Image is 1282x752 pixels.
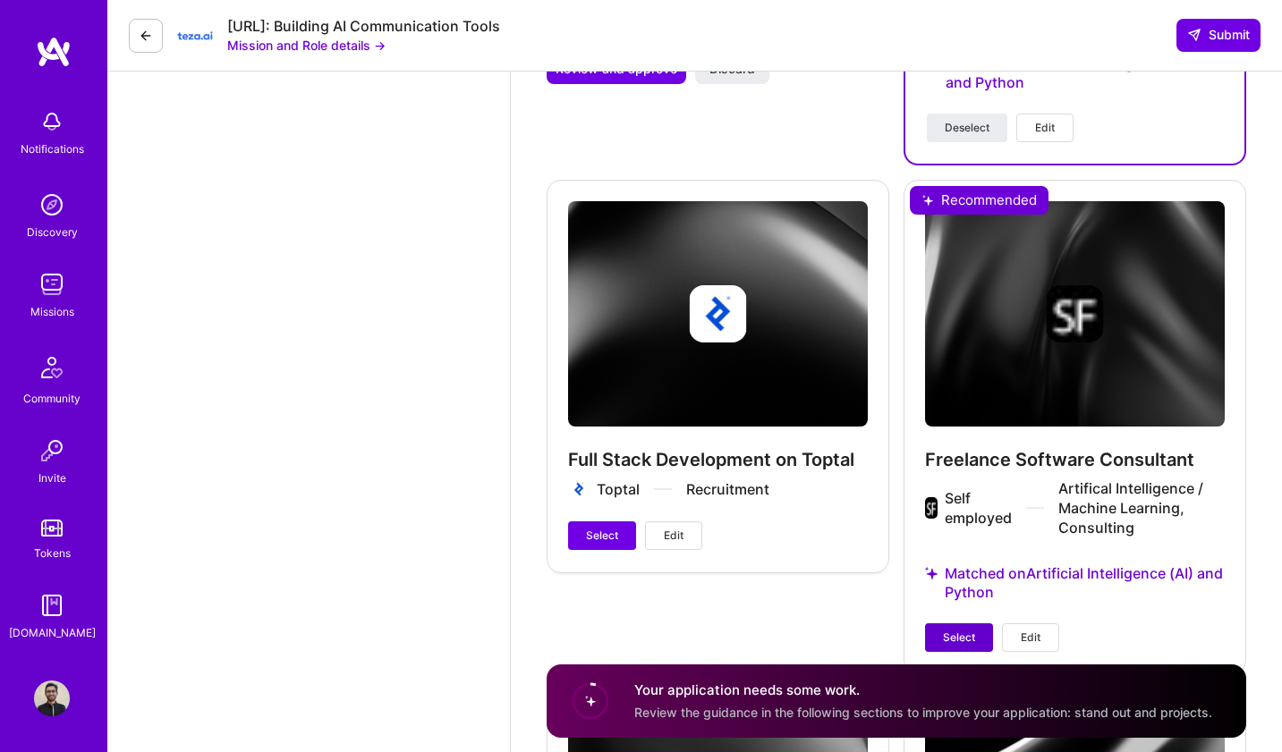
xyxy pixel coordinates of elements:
span: Select [943,629,975,646]
button: Edit [1002,623,1059,652]
button: Mission and Role details → [227,36,386,55]
img: discovery [34,187,70,223]
button: Select [568,521,636,550]
span: Select [586,528,618,544]
button: Deselect [927,114,1007,142]
span: Edit [1035,120,1055,136]
div: [URL]: Building AI Communication Tools [227,17,500,36]
span: Deselect [945,120,989,136]
div: Notifications [21,139,84,158]
div: Missions [30,302,74,321]
span: Edit [1021,629,1040,646]
img: Invite [34,433,70,469]
img: Company Logo [177,18,213,54]
img: User Avatar [34,680,70,716]
span: Edit [664,528,683,544]
button: Edit [1016,114,1074,142]
div: Community [23,389,81,408]
button: Submit [1176,19,1261,51]
img: Community [30,346,73,389]
button: Select [925,623,993,652]
i: icon SendLight [1187,28,1201,42]
img: tokens [41,520,63,537]
h4: Your application needs some work. [634,680,1212,699]
button: Edit [645,521,702,550]
div: Invite [38,469,66,487]
span: Review the guidance in the following sections to improve your application: stand out and projects. [634,705,1212,720]
img: guide book [34,587,70,623]
span: Submit [1187,26,1250,44]
i: icon LeftArrowDark [139,29,153,43]
div: [DOMAIN_NAME] [9,623,96,642]
img: bell [34,104,70,139]
img: logo [36,36,72,68]
div: Tokens [34,544,71,562]
img: teamwork [34,266,70,302]
a: User Avatar [30,680,74,716]
div: Discovery [27,223,78,241]
div: Matched on Artificial Intelligence (AI) and Python [927,33,1223,114]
